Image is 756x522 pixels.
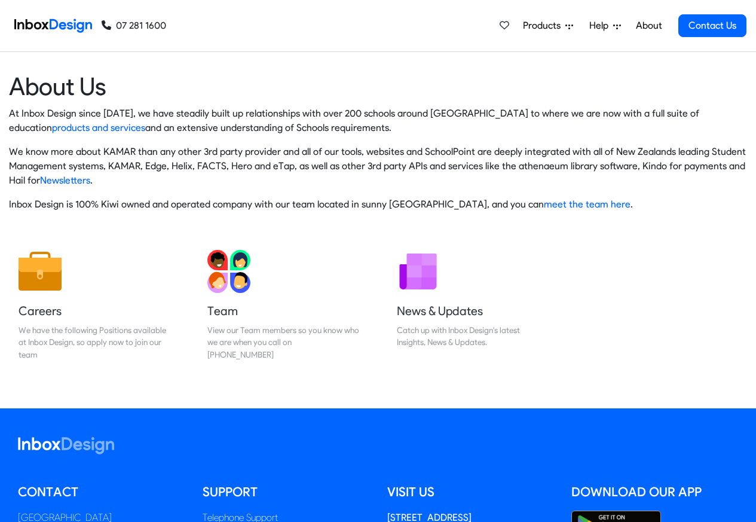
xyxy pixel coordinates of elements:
span: Help [589,19,613,33]
a: Team View our Team members so you know who we are when you call on [PHONE_NUMBER] [198,240,369,370]
h5: Contact [18,483,185,501]
img: 2022_01_13_icon_job.svg [19,250,62,293]
span: Products [523,19,565,33]
div: View our Team members so you know who we are when you call on [PHONE_NUMBER] [207,324,359,361]
a: products and services [52,122,145,133]
a: Products [518,14,578,38]
p: At Inbox Design since [DATE], we have steadily built up relationships with over 200 schools aroun... [9,106,747,135]
a: Contact Us [678,14,746,37]
img: logo_inboxdesign_white.svg [18,437,114,454]
div: We have the following Positions available at Inbox Design, so apply now to join our team [19,324,170,361]
h5: Support [203,483,369,501]
heading: About Us [9,71,747,102]
h5: Download our App [571,483,738,501]
a: About [632,14,665,38]
p: Inbox Design is 100% Kiwi owned and operated company with our team located in sunny [GEOGRAPHIC_D... [9,197,747,212]
img: 2022_01_12_icon_newsletter.svg [397,250,440,293]
h5: Visit us [387,483,554,501]
a: meet the team here [544,199,630,210]
a: Help [584,14,626,38]
h5: Team [207,303,359,319]
p: We know more about KAMAR than any other 3rd party provider and all of our tools, websites and Sch... [9,145,747,188]
div: Catch up with Inbox Design's latest Insights, News & Updates. [397,324,549,349]
a: Newsletters [40,175,90,186]
a: 07 281 1600 [102,19,166,33]
h5: Careers [19,303,170,319]
img: 2022_01_13_icon_team.svg [207,250,250,293]
a: Careers We have the following Positions available at Inbox Design, so apply now to join our team [9,240,180,370]
h5: News & Updates [397,303,549,319]
a: News & Updates Catch up with Inbox Design's latest Insights, News & Updates. [387,240,558,370]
